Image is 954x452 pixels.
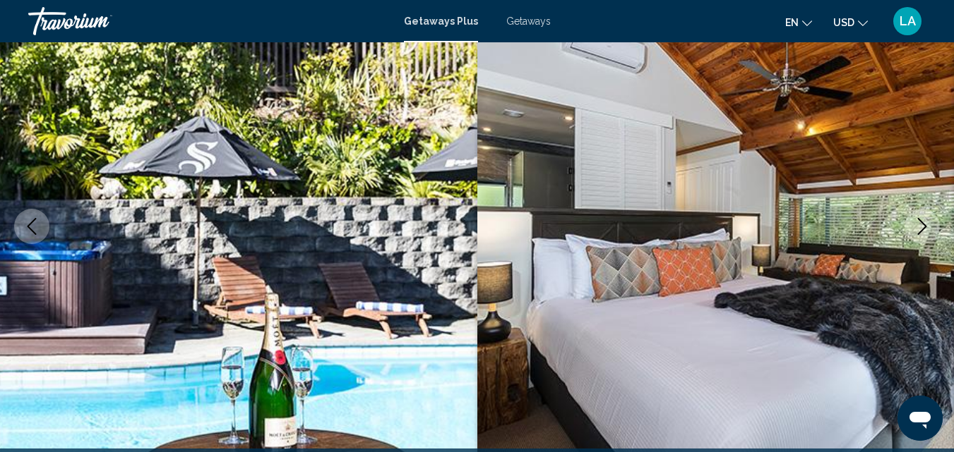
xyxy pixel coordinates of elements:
button: Next image [905,209,940,244]
span: en [785,17,799,28]
button: Change language [785,12,812,32]
button: User Menu [889,6,926,36]
button: Change currency [833,12,868,32]
a: Getaways Plus [404,16,478,27]
iframe: Кнопка запуска окна обмена сообщениями [898,396,943,441]
button: Previous image [14,209,49,244]
span: LA [900,14,916,28]
a: Travorium [28,7,390,35]
span: USD [833,17,854,28]
a: Getaways [506,16,551,27]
